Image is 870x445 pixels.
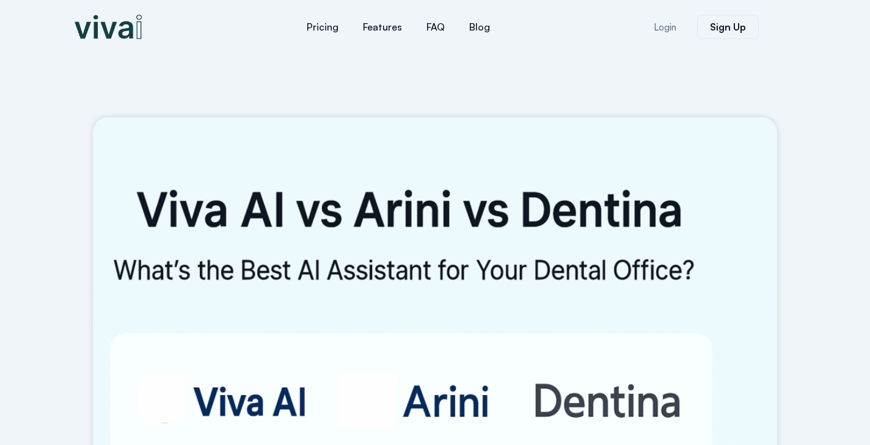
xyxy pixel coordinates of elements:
[697,15,759,39] a: Sign Up
[639,15,691,39] a: Login
[351,12,414,42] a: Features
[654,23,676,32] span: Login
[457,12,502,42] a: Blog
[710,22,746,32] span: Sign Up
[294,12,351,42] a: Pricing
[414,12,457,42] a: FAQ
[221,12,576,42] nav: Menu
